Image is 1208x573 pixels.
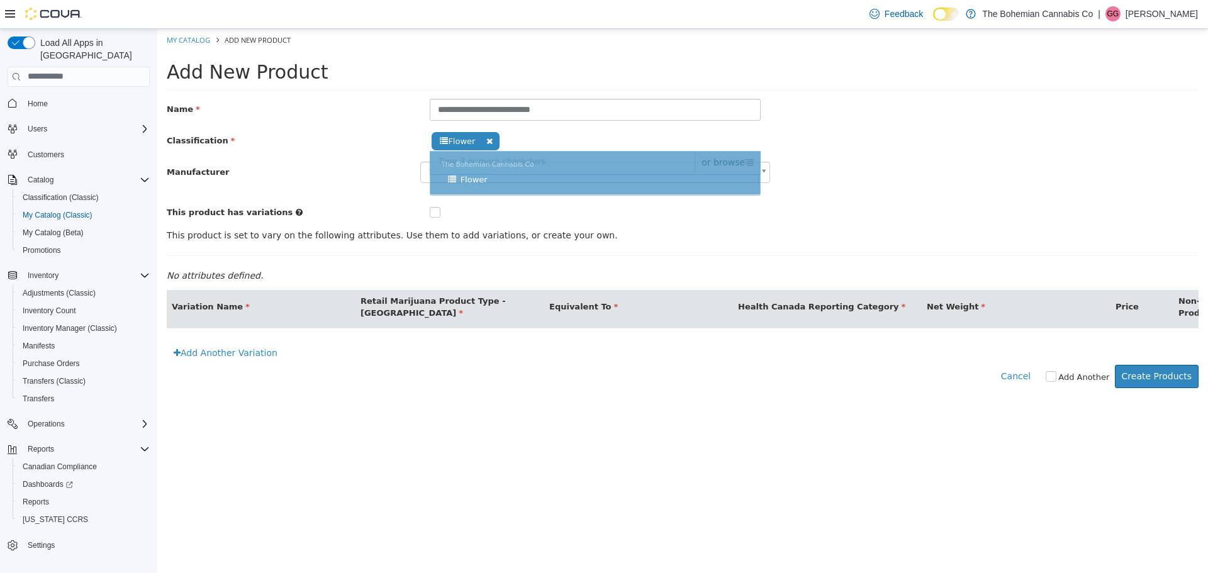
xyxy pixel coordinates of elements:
a: Settings [23,538,60,553]
div: Givar Gilani [1105,6,1121,21]
span: The Bohemian Cannabis Co [284,131,377,140]
a: Select Manufacturer [263,133,613,154]
a: Inventory Manager (Classic) [18,321,122,336]
button: Transfers [13,390,155,408]
span: GG [1107,6,1119,21]
span: My Catalog (Beta) [23,228,84,238]
span: Catalog [23,172,150,187]
span: Inventory [23,268,150,283]
span: Name [9,75,43,85]
em: No attributes defined. [9,242,106,252]
button: Promotions [13,242,155,259]
span: Canadian Compliance [23,462,97,472]
button: Operations [23,416,70,431]
p: This product is set to vary on the following attributes. Use them to add variations, or create yo... [9,200,1041,213]
span: Promotions [18,243,150,258]
button: Cancel [843,336,880,359]
span: Dashboards [23,479,73,489]
button: Reports [13,493,155,511]
input: Dark Mode [933,8,959,21]
button: My Catalog (Beta) [13,224,155,242]
button: Users [23,121,52,136]
button: Customers [3,145,155,164]
span: Variation Name [14,273,92,282]
a: My Catalog [9,6,53,16]
span: Health Canada Reporting Category [581,273,748,282]
span: Dashboards [18,477,150,492]
button: Inventory Count [13,302,155,320]
a: Inventory Count [18,303,81,318]
a: Reports [18,494,54,509]
span: Flower [303,146,330,155]
a: Promotions [18,243,66,258]
span: Add New Product [67,6,133,16]
a: Canadian Compliance [18,459,102,474]
a: Manifests [18,338,60,353]
span: Canadian Compliance [18,459,150,474]
span: Flower [274,103,342,121]
button: Purchase Orders [13,355,155,372]
button: Inventory [23,268,64,283]
span: Washington CCRS [18,512,150,527]
button: Reports [3,440,155,458]
span: Catalog [28,175,53,185]
span: Classification [9,107,77,116]
span: Purchase Orders [23,359,80,369]
span: Inventory Count [23,306,76,316]
span: Inventory Manager (Classic) [23,323,117,333]
button: Inventory Manager (Classic) [13,320,155,337]
span: Transfers (Classic) [23,376,86,386]
span: Feedback [885,8,923,20]
span: Operations [28,419,65,429]
span: This product has variations [9,179,135,188]
span: Customers [23,147,150,162]
p: The Bohemian Cannabis Co [982,6,1093,21]
span: Manifests [23,341,55,351]
button: Canadian Compliance [13,458,155,476]
button: Catalog [3,171,155,189]
span: Users [23,121,150,136]
span: Net Weight [769,273,828,282]
button: Home [3,94,155,113]
span: Transfers [23,394,54,404]
span: Adjustments (Classic) [18,286,150,301]
button: Catalog [23,172,59,187]
span: Transfers [18,391,150,406]
span: Inventory Count [18,303,150,318]
span: Home [23,96,150,111]
span: Adjustments (Classic) [23,288,96,298]
span: Reports [28,444,54,454]
span: Reports [18,494,150,509]
img: Cova [25,8,82,20]
a: Transfers [18,391,59,406]
span: Transfers (Classic) [18,374,150,389]
span: Select Manufacturer [264,133,596,153]
span: Classification (Classic) [18,190,150,205]
span: Reports [23,442,150,457]
span: Home [28,99,48,109]
span: My Catalog (Classic) [18,208,150,223]
span: Inventory Manager (Classic) [18,321,150,336]
span: Customers [28,150,64,160]
button: Manifests [13,337,155,355]
span: Reports [23,497,49,507]
span: Equivalent To [392,273,461,282]
button: Create Products [958,336,1041,359]
span: Load All Apps in [GEOGRAPHIC_DATA] [35,36,150,62]
span: Settings [23,537,150,553]
a: Transfers (Classic) [18,374,91,389]
button: Classification (Classic) [13,189,155,206]
span: Manufacturer [9,138,72,148]
a: Dashboards [13,476,155,493]
a: My Catalog (Classic) [18,208,98,223]
button: Inventory [3,267,155,284]
a: Classification (Classic) [18,190,104,205]
button: Settings [3,536,155,554]
span: Promotions [23,245,61,255]
a: Purchase Orders [18,356,85,371]
span: Add New Product [9,32,171,54]
span: Settings [28,540,55,550]
a: [US_STATE] CCRS [18,512,93,527]
p: | [1098,6,1100,21]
